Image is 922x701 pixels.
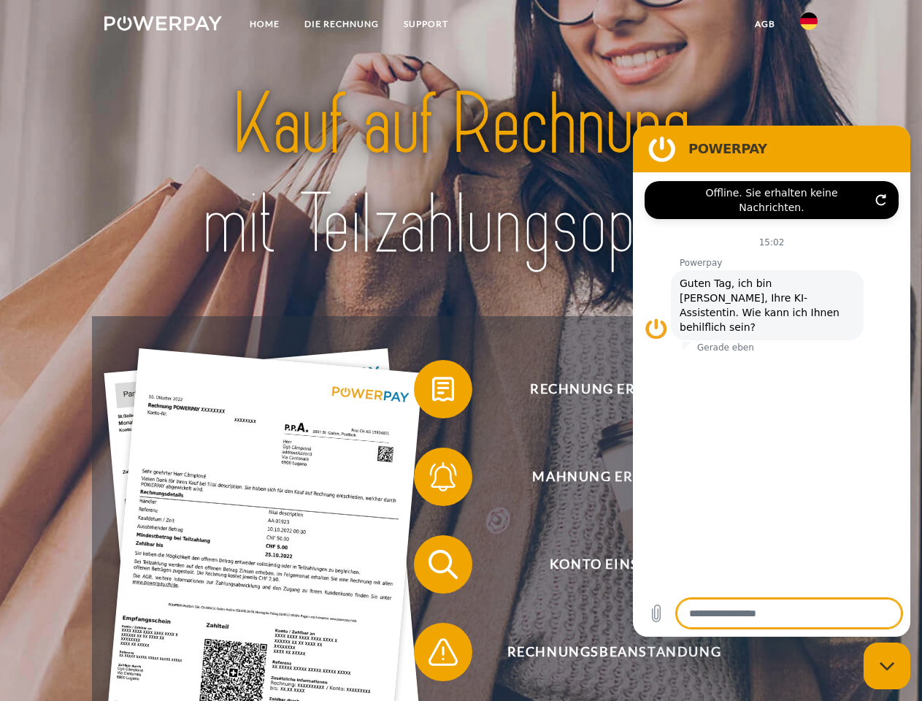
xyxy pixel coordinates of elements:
[435,360,793,418] span: Rechnung erhalten?
[435,623,793,681] span: Rechnungsbeanstandung
[237,11,292,37] a: Home
[104,16,222,31] img: logo-powerpay-white.svg
[414,448,794,506] button: Mahnung erhalten?
[435,535,793,594] span: Konto einsehen
[292,11,391,37] a: DIE RECHNUNG
[800,12,818,30] img: de
[742,11,788,37] a: agb
[425,459,461,495] img: qb_bell.svg
[425,634,461,670] img: qb_warning.svg
[414,535,794,594] button: Konto einsehen
[391,11,461,37] a: SUPPORT
[633,126,910,637] iframe: Messaging-Fenster
[425,546,461,583] img: qb_search.svg
[414,623,794,681] button: Rechnungsbeanstandung
[435,448,793,506] span: Mahnung erhalten?
[864,643,910,689] iframe: Schaltfläche zum Öffnen des Messaging-Fensters; Konversation läuft
[414,360,794,418] button: Rechnung erhalten?
[425,371,461,407] img: qb_bill.svg
[139,70,783,280] img: title-powerpay_de.svg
